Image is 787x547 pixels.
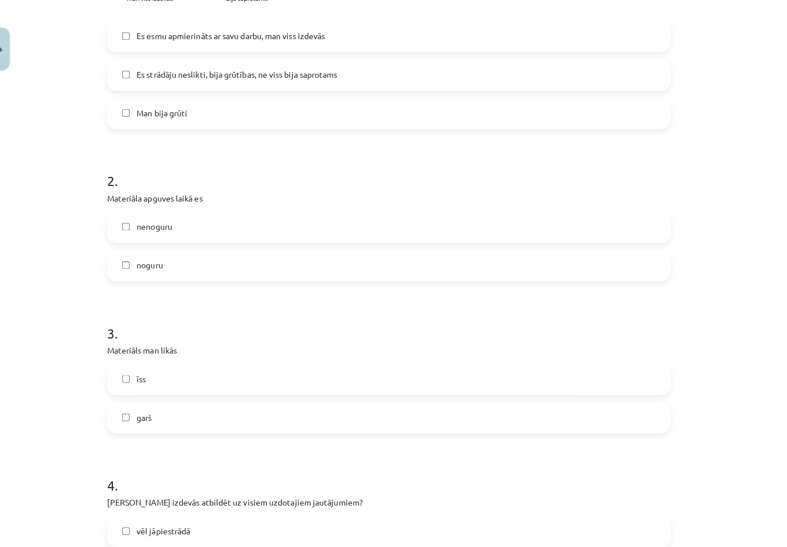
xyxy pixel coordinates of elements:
span: nenoguru [145,219,180,231]
input: nenoguru [130,222,138,229]
p: Materiāls man likās [115,341,672,354]
span: īss [145,370,154,382]
p: [PERSON_NAME] izdevās atbildēt uz visiem uzdotajiem jautājumiem? [115,492,672,504]
p: Materiāla apguves laikā es [115,191,672,203]
h1: 2 . [115,152,672,188]
input: garš [130,410,138,417]
input: Man bija grūti [130,109,138,117]
span: Man bija grūti [145,107,195,119]
span: garš [145,408,160,420]
span: noguru [145,257,171,269]
input: īss [130,372,138,379]
input: noguru [130,260,138,267]
h1: 4 . [115,453,672,488]
input: vēl jāpiestrādā [130,522,138,530]
span: vēl jāpiestrādā [145,520,198,532]
h1: 3 . [115,302,672,338]
span: Es strādāju neslikti, bija grūtības, ne viss bija saprotams [145,69,343,81]
span: Es esmu apmierināts ar savu darbu, man viss izdevās [145,31,331,43]
input: Es esmu apmierināts ar savu darbu, man viss izdevās [130,33,138,41]
img: icon-close-lesson-0947bae3869378f0d4975bcd49f059093ad1ed9edebbc8119c70593378902aed.svg [7,47,12,55]
input: Es strādāju neslikti, bija grūtības, ne viss bija saprotams [130,71,138,79]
